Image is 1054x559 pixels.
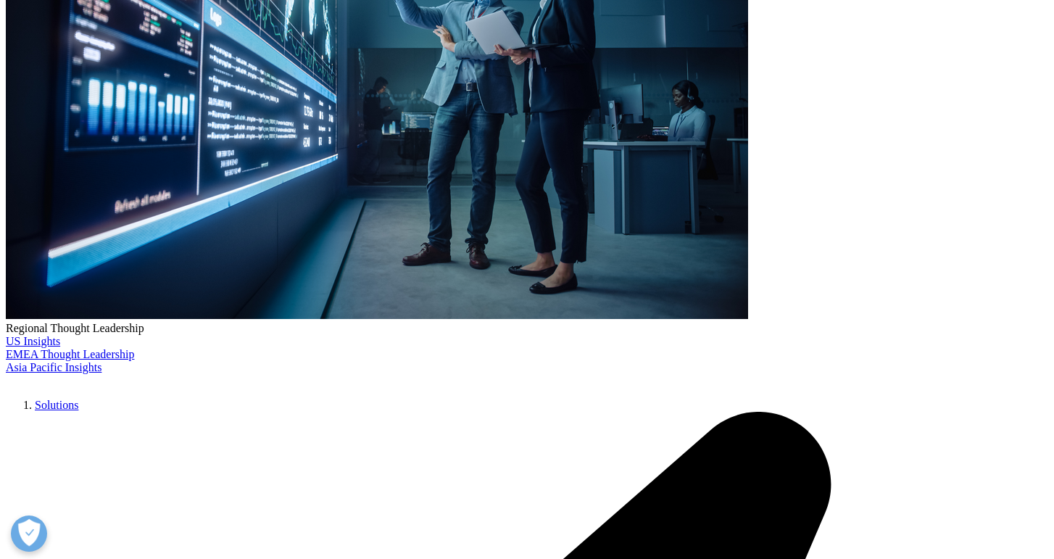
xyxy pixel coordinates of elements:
[6,322,1048,335] div: Regional Thought Leadership
[6,348,134,360] a: EMEA Thought Leadership
[6,335,60,347] a: US Insights
[35,399,78,411] a: Solutions
[11,515,47,552] button: Open Preferences
[6,361,101,373] a: Asia Pacific Insights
